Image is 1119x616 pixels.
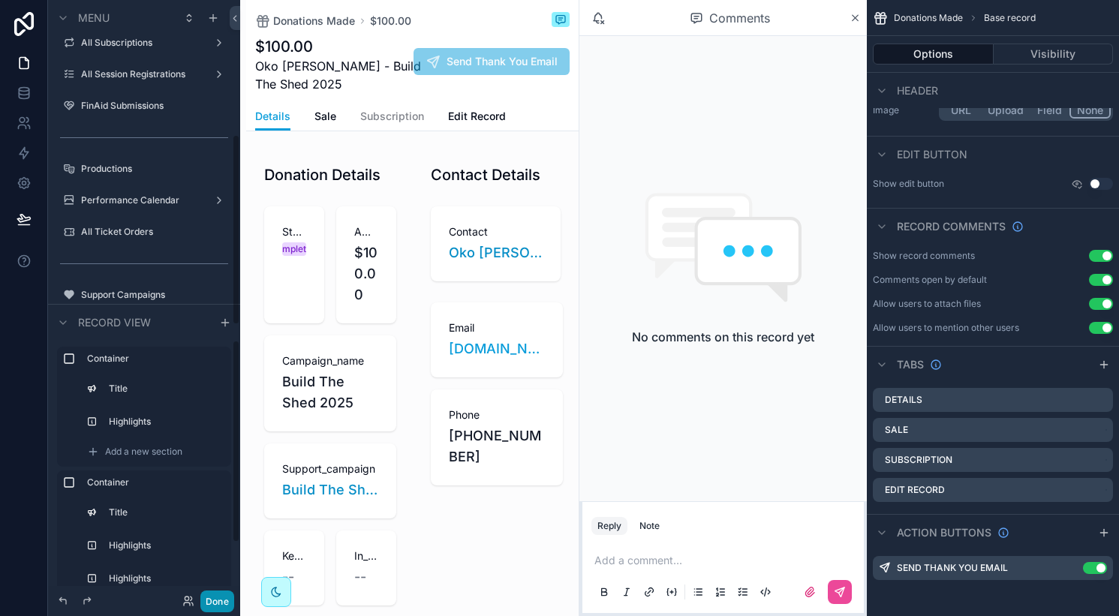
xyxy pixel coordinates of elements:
[873,250,975,262] div: Show record comments
[885,454,952,466] label: Subscription
[81,289,228,301] label: Support Campaigns
[1030,102,1070,119] button: Field
[873,298,981,310] div: Allow users to attach files
[873,104,933,116] label: Image
[370,14,411,29] a: $100.00
[255,57,441,93] span: Oko [PERSON_NAME] - Build The Shed 2025
[709,9,770,27] span: Comments
[897,147,967,162] span: Edit button
[87,353,225,365] label: Container
[105,446,182,458] span: Add a new section
[81,68,207,80] label: All Session Registrations
[885,424,908,436] label: Sale
[273,14,355,29] span: Donations Made
[81,163,228,175] label: Productions
[873,178,944,190] label: Show edit button
[897,562,1008,574] label: Send Thank You Email
[885,394,922,406] label: Details
[109,416,222,428] label: Highlights
[897,357,924,372] span: Tabs
[639,520,660,532] div: Note
[360,109,424,124] span: Subscription
[48,340,240,586] div: scrollable content
[200,590,234,612] button: Done
[78,314,151,329] span: Record view
[87,476,225,488] label: Container
[81,37,207,49] label: All Subscriptions
[314,109,336,124] span: Sale
[255,103,290,131] a: Details
[897,219,1006,234] span: Record comments
[873,44,994,65] button: Options
[941,102,981,119] button: URL
[81,194,207,206] label: Performance Calendar
[894,12,963,24] span: Donations Made
[633,517,666,535] button: Note
[448,103,506,133] a: Edit Record
[360,103,424,133] a: Subscription
[109,383,222,395] label: Title
[632,328,814,346] h2: No comments on this record yet
[109,539,222,551] label: Highlights
[873,274,987,286] div: Comments open by default
[591,517,627,535] button: Reply
[81,226,228,238] label: All Ticket Orders
[984,12,1036,24] span: Base record
[255,109,290,124] span: Details
[255,36,441,57] h1: $100.00
[1069,102,1111,119] button: None
[109,506,222,518] label: Title
[981,102,1030,119] button: Upload
[873,322,1019,334] div: Allow users to mention other users
[255,14,355,29] a: Donations Made
[448,109,506,124] span: Edit Record
[897,83,938,98] span: Header
[897,525,991,540] span: Action buttons
[109,572,222,584] label: Highlights
[885,484,945,496] label: Edit Record
[81,100,228,112] label: FinAid Submissions
[78,11,110,26] span: Menu
[994,44,1114,65] button: Visibility
[314,103,336,133] a: Sale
